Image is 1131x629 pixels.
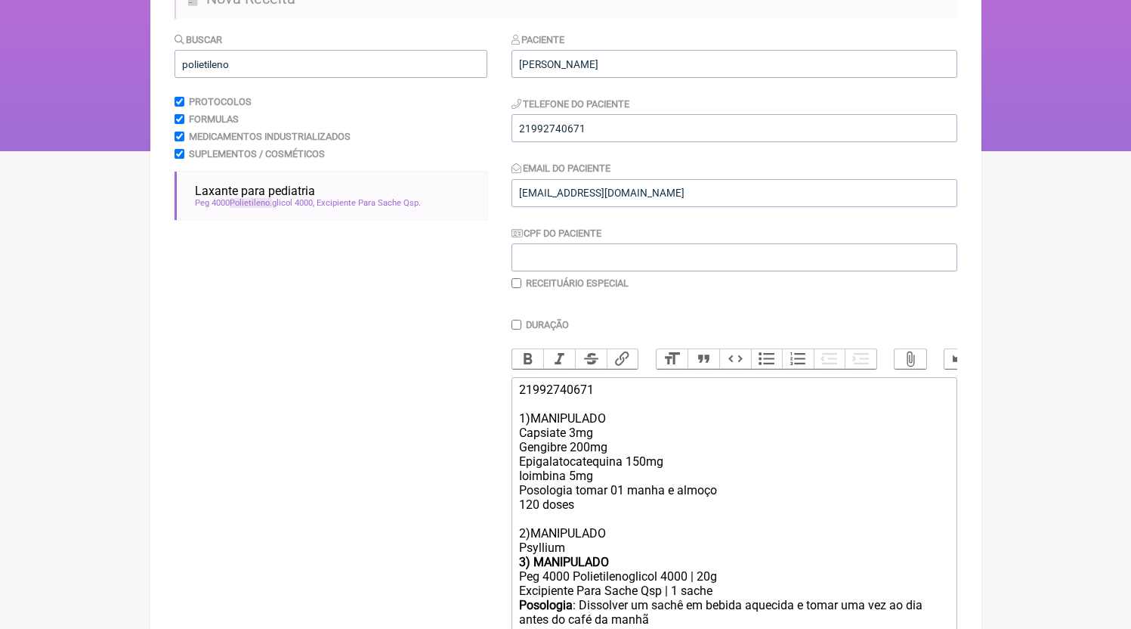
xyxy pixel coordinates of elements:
[195,198,314,208] span: Peg 4000 glicol 4000
[719,349,751,369] button: Code
[189,148,325,160] label: Suplementos / Cosméticos
[511,163,611,174] label: Email do Paciente
[189,96,252,107] label: Protocolos
[519,555,609,569] strong: 3) MANIPULADO
[189,113,239,125] label: Formulas
[195,184,315,198] span: Laxante para pediatria
[519,584,948,598] div: Excipiente Para Sache Qsp | 1 sache
[845,349,876,369] button: Increase Level
[526,319,569,330] label: Duração
[688,349,719,369] button: Quote
[944,349,976,369] button: Undo
[895,349,926,369] button: Attach Files
[511,228,602,239] label: CPF do Paciente
[511,98,630,110] label: Telefone do Paciente
[175,50,487,78] input: exemplo: emagrecimento, ansiedade
[175,34,223,45] label: Buscar
[519,383,948,555] div: 21992740671 1)MANIPULADO Capsiate 3mg Gengibre 200mg Epigalatocatequina 150mg Ioimbina 5mg Posolo...
[512,349,544,369] button: Bold
[526,277,629,289] label: Receituário Especial
[519,569,948,584] div: Peg 4000 Polietilenoglicol 4000 | 20g
[317,198,421,208] span: Excipiente Para Sache Qsp
[511,34,565,45] label: Paciente
[814,349,845,369] button: Decrease Level
[751,349,783,369] button: Bullets
[543,349,575,369] button: Italic
[607,349,638,369] button: Link
[189,131,351,142] label: Medicamentos Industrializados
[657,349,688,369] button: Heading
[782,349,814,369] button: Numbers
[230,198,272,208] span: Polietileno
[519,598,573,612] strong: Posologia
[575,349,607,369] button: Strikethrough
